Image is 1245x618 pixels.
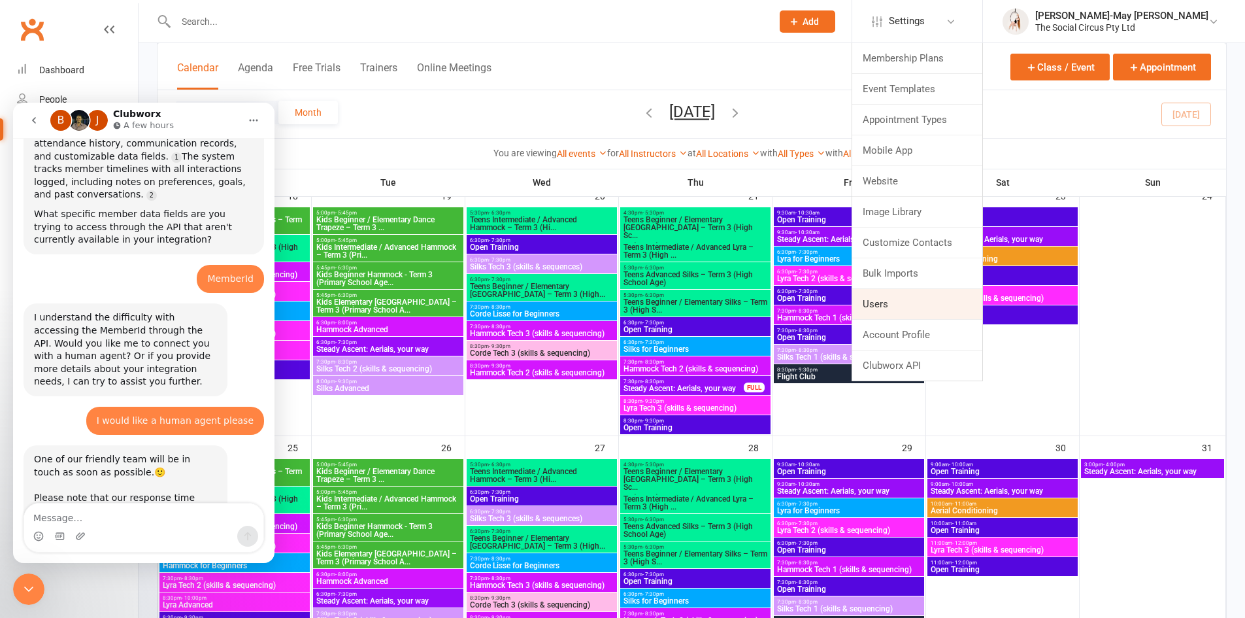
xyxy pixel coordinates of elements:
[316,210,461,216] span: 5:00pm
[776,275,921,283] span: Lyra Tech 2 (skills & sequencing)
[776,328,921,334] span: 7:30pm
[39,65,84,75] div: Dashboard
[489,257,510,263] span: - 7:30pm
[623,320,768,326] span: 6:30pm
[776,314,921,322] span: Hammock Tech 1 (skills & sequencing)
[623,550,768,566] span: Teens Beginner / Elementary Silks – Term 3 (High S...
[335,292,357,298] span: - 6:30pm
[623,359,768,365] span: 7:30pm
[489,343,510,349] span: - 9:30pm
[469,528,614,534] span: 6:30pm
[10,304,251,343] div: Sara-May says…
[73,304,251,333] div: I would like a human agent please
[776,288,921,294] span: 6:30pm
[930,526,1075,534] span: Open Training
[228,5,253,30] button: Home
[796,367,818,373] span: - 9:30pm
[776,585,921,593] span: Open Training
[930,294,1075,302] span: Lyra Tech 3 (skills & sequencing)
[795,210,820,216] span: - 10:30am
[776,546,921,554] span: Open Training
[952,560,977,566] span: - 12:00pm
[489,363,510,369] span: - 9:30pm
[224,101,278,124] button: Week
[335,237,357,243] span: - 5:45pm
[335,591,357,597] span: - 7:30pm
[469,210,614,216] span: 5:30pm
[74,7,95,28] div: Profile image for Jessica
[316,468,461,483] span: Kids Beginner / Elementary Dance Trapeze – Term 3 ...
[642,418,664,424] span: - 9:30pm
[642,210,664,216] span: - 5:30pm
[316,359,461,365] span: 7:30pm
[776,566,921,574] span: Hammock Tech 1 (skills & sequencing)
[930,566,1075,574] span: Open Training
[669,103,715,121] button: [DATE]
[316,379,461,385] span: 8:00pm
[795,481,820,487] span: - 10:30am
[489,304,510,310] span: - 8:30pm
[748,436,772,458] div: 28
[316,495,461,511] span: Kids Intermediate / Advanced Hammock – Term 3 (Pri...
[335,320,357,326] span: - 8:00pm
[852,135,982,165] a: Mobile App
[642,292,664,298] span: - 6:30pm
[607,148,619,158] strong: for
[84,312,241,325] div: I would like a human agent please
[776,579,921,585] span: 7:30pm
[335,359,357,365] span: - 8:30pm
[1055,436,1079,458] div: 30
[316,298,461,314] span: Kids Elementary [GEOGRAPHIC_DATA] – Term 3 (Primary School A...
[930,255,1075,263] span: Aerial Conditioning
[469,556,614,562] span: 7:30pm
[316,544,461,550] span: 5:45pm
[177,61,218,90] button: Calendar
[688,148,696,158] strong: at
[316,243,461,259] span: Kids Intermediate / Advanced Hammock – Term 3 (Pri...
[316,517,461,523] span: 5:45pm
[619,169,772,196] th: Thu
[335,489,357,495] span: - 5:45pm
[780,10,835,33] button: Add
[642,591,664,597] span: - 7:30pm
[335,572,357,577] span: - 8:00pm
[288,436,311,458] div: 25
[623,577,768,585] span: Open Training
[623,271,768,286] span: Teens Advanced Silks – Term 3 (High School Age)
[37,7,58,28] div: Profile image for Bec
[162,575,307,581] span: 7:30pm
[930,275,1075,283] span: Open Training
[930,507,1075,515] span: Aerial Conditioning
[316,326,461,334] span: Hammock Advanced
[796,521,818,526] span: - 7:30pm
[158,50,169,60] a: Source reference 18803972:
[952,540,977,546] span: - 12:00pm
[316,523,461,538] span: Kids Beginner Hammock - Term 3 (Primary School Age...
[776,373,921,381] span: Flight Club
[469,489,614,495] span: 6:30pm
[930,288,1075,294] span: 11:00am
[949,481,973,487] span: - 10:00am
[795,462,820,468] span: - 10:30am
[642,265,664,271] span: - 6:30pm
[623,591,768,597] span: 6:30pm
[469,243,614,251] span: Open Training
[469,310,614,318] span: Corde Lisse for Beginners
[776,230,921,235] span: 9:30am
[642,462,664,468] span: - 5:30pm
[642,572,664,577] span: - 7:30pm
[10,201,214,294] div: I understand the difficulty with accessing the MemberId through the API. Would you like me to con...
[930,487,1075,495] span: Steady Ascent: Aerials, your way
[489,237,510,243] span: - 7:30pm
[489,556,510,562] span: - 8:30pm
[316,345,461,353] span: Steady Ascent: Aerials, your way
[623,398,768,404] span: 8:30pm
[489,528,510,534] span: - 7:30pm
[796,579,818,585] span: - 8:30pm
[930,546,1075,554] span: Lyra Tech 3 (skills & sequencing)
[1084,468,1221,475] span: Steady Ascent: Aerials, your way
[469,468,614,483] span: Teens Intermediate / Advanced Hammock – Term 3 (Hi...
[224,423,245,444] button: Send a message…
[8,5,33,30] button: go back
[335,265,357,271] span: - 6:30pm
